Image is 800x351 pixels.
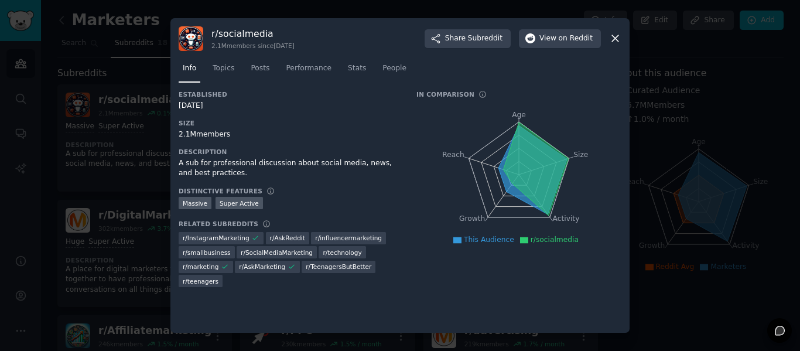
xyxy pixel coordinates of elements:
[315,234,382,242] span: r/ influencermarketing
[211,28,295,40] h3: r/ socialmedia
[183,63,196,74] span: Info
[519,29,601,48] button: Viewon Reddit
[553,214,580,223] tspan: Activity
[573,150,588,158] tspan: Size
[512,111,526,119] tspan: Age
[468,33,502,44] span: Subreddit
[306,263,371,271] span: r/ TeenagersButBetter
[270,234,305,242] span: r/ AskReddit
[251,63,269,74] span: Posts
[241,248,313,257] span: r/ SocialMediaMarketing
[382,63,406,74] span: People
[179,90,400,98] h3: Established
[442,150,464,158] tspan: Reach
[179,130,400,140] div: 2.1M members
[559,33,593,44] span: on Reddit
[183,248,231,257] span: r/ smallbusiness
[179,187,262,195] h3: Distinctive Features
[216,197,263,209] div: Super Active
[179,220,258,228] h3: Related Subreddits
[179,119,400,127] h3: Size
[464,236,514,244] span: This Audience
[179,197,211,209] div: Massive
[539,33,593,44] span: View
[344,59,370,83] a: Stats
[282,59,336,83] a: Performance
[213,63,234,74] span: Topics
[323,248,361,257] span: r/ technology
[183,234,249,242] span: r/ InstagramMarketing
[416,90,474,98] h3: In Comparison
[179,101,400,111] div: [DATE]
[445,33,502,44] span: Share
[425,29,511,48] button: ShareSubreddit
[459,214,485,223] tspan: Growth
[286,63,331,74] span: Performance
[531,236,579,244] span: r/socialmedia
[179,148,400,156] h3: Description
[211,42,295,50] div: 2.1M members since [DATE]
[348,63,366,74] span: Stats
[183,277,218,285] span: r/ teenagers
[179,59,200,83] a: Info
[378,59,411,83] a: People
[183,263,218,271] span: r/ marketing
[179,158,400,179] div: A sub for professional discussion about social media, news, and best practices.
[208,59,238,83] a: Topics
[179,26,203,51] img: socialmedia
[239,263,285,271] span: r/ AskMarketing
[247,59,273,83] a: Posts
